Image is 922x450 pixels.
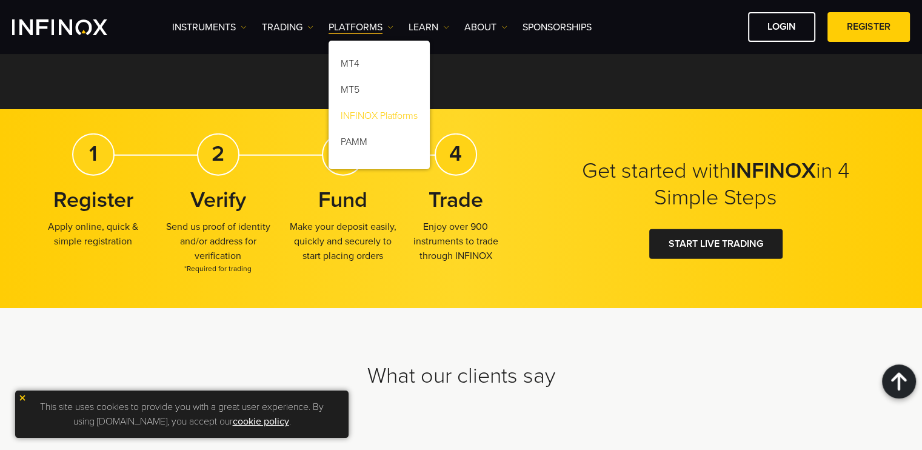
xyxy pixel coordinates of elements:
[449,141,462,167] strong: 4
[162,263,275,274] span: *Required for trading
[649,229,783,259] a: START LIVE TRADING
[18,394,27,402] img: yellow close icon
[233,415,289,428] a: cookie policy
[409,20,449,35] a: Learn
[329,79,430,105] a: MT5
[329,20,393,35] a: PLATFORMS
[190,187,246,213] strong: Verify
[37,363,886,389] h2: What our clients say
[329,53,430,79] a: MT4
[329,105,430,131] a: INFINOX Platforms
[318,187,367,213] strong: Fund
[53,187,133,213] strong: Register
[287,220,399,263] p: Make your deposit easily, quickly and securely to start placing orders
[464,20,507,35] a: ABOUT
[730,158,816,184] strong: INFINOX
[329,131,430,157] a: PAMM
[212,141,224,167] strong: 2
[564,158,867,212] h2: Get started with in 4 Simple Steps
[172,20,247,35] a: Instruments
[89,141,98,167] strong: 1
[37,220,150,249] p: Apply online, quick & simple registration
[429,187,483,213] strong: Trade
[523,20,592,35] a: SPONSORSHIPS
[262,20,313,35] a: TRADING
[399,220,512,263] p: Enjoy over 900 instruments to trade through INFINOX
[12,19,136,35] a: INFINOX Logo
[162,220,275,274] p: Send us proof of identity and/or address for verification
[827,12,910,42] a: REGISTER
[21,397,342,432] p: This site uses cookies to provide you with a great user experience. By using [DOMAIN_NAME], you a...
[748,12,815,42] a: LOGIN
